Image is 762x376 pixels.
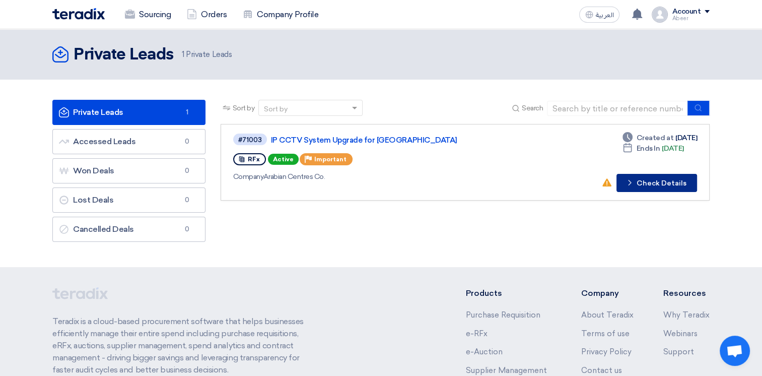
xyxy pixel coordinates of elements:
[466,366,547,375] a: Supplier Management
[720,336,750,366] a: Open chat
[52,129,205,154] a: Accessed Leads0
[581,347,631,356] a: Privacy Policy
[181,107,193,117] span: 1
[622,133,697,143] div: [DATE]
[616,174,697,192] button: Check Details
[581,366,621,375] a: Contact us
[74,45,174,65] h2: Private Leads
[248,156,260,163] span: RFx
[663,287,710,299] li: Resources
[52,316,315,376] p: Teradix is a cloud-based procurement software that helps businesses efficiently manage their enti...
[181,195,193,205] span: 0
[581,287,633,299] li: Company
[466,287,551,299] li: Products
[52,217,205,242] a: Cancelled Deals0
[547,101,688,116] input: Search by title or reference number
[663,329,698,338] a: Webinars
[235,4,326,26] a: Company Profile
[314,156,347,163] span: Important
[672,16,710,21] div: Abeer
[622,143,684,154] div: [DATE]
[181,224,193,234] span: 0
[466,347,503,356] a: e-Auction
[271,136,523,145] a: IP CCTV System Upgrade for [GEOGRAPHIC_DATA]
[579,7,619,23] button: العربية
[181,166,193,176] span: 0
[466,310,540,320] a: Purchase Requisition
[268,154,299,165] span: Active
[182,50,184,59] span: 1
[52,158,205,183] a: Won Deals0
[179,4,235,26] a: Orders
[652,7,668,23] img: profile_test.png
[117,4,179,26] a: Sourcing
[52,100,205,125] a: Private Leads1
[466,329,488,338] a: e-RFx
[182,49,232,60] span: Private Leads
[238,137,262,143] div: #71003
[637,143,660,154] span: Ends In
[663,310,710,320] a: Why Teradix
[233,172,264,181] span: Company
[264,104,288,114] div: Sort by
[52,8,105,20] img: Teradix logo
[581,310,633,320] a: About Teradix
[52,187,205,213] a: Lost Deals0
[233,171,525,182] div: Arabian Centres Co.
[595,12,613,19] span: العربية
[581,329,629,338] a: Terms of use
[522,103,543,113] span: Search
[663,347,694,356] a: Support
[181,137,193,147] span: 0
[672,8,701,16] div: Account
[233,103,255,113] span: Sort by
[637,133,673,143] span: Created at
